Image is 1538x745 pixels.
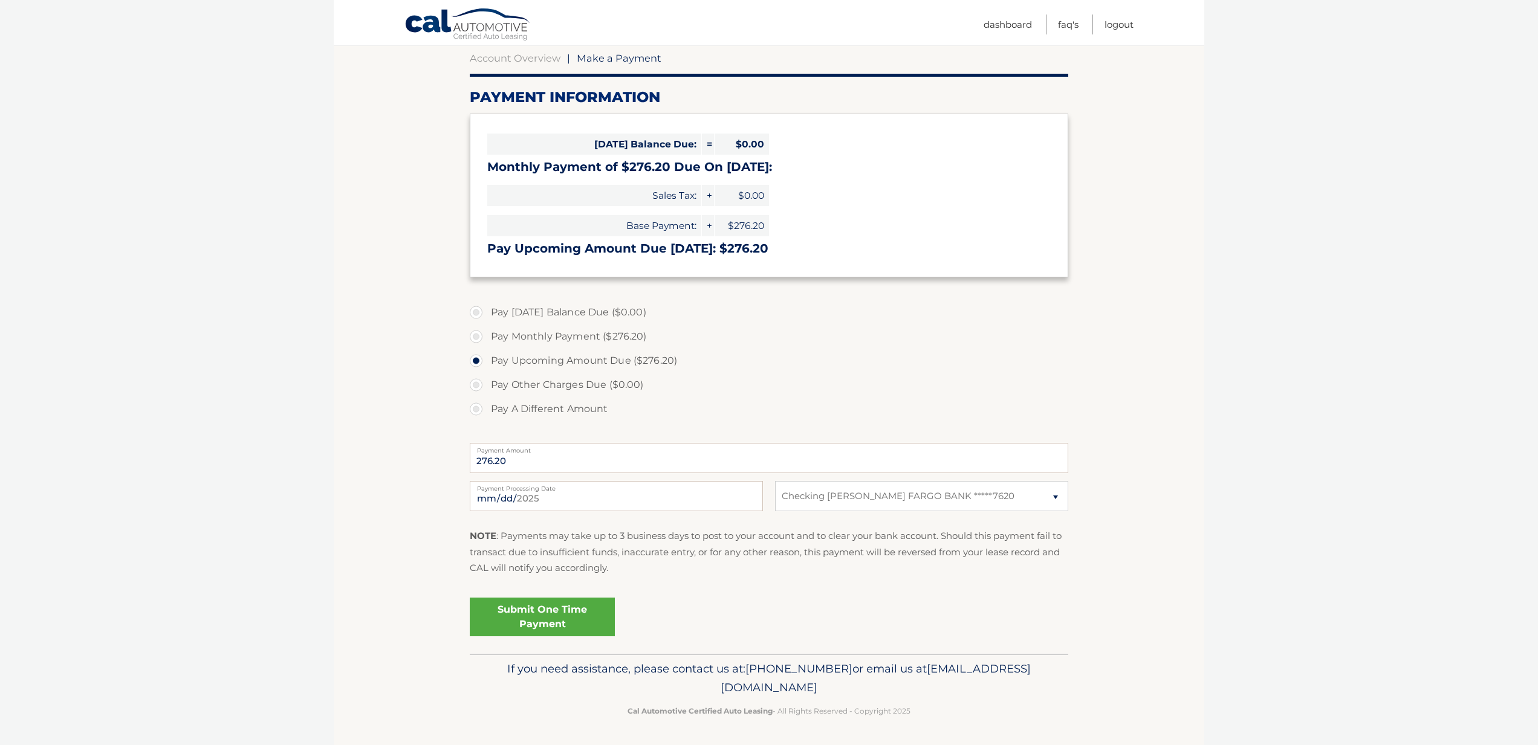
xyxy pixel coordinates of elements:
p: If you need assistance, please contact us at: or email us at [478,659,1060,698]
strong: Cal Automotive Certified Auto Leasing [628,706,773,715]
label: Pay [DATE] Balance Due ($0.00) [470,300,1068,324]
span: + [702,185,714,206]
a: Account Overview [470,52,560,64]
a: Logout [1105,15,1134,34]
span: Sales Tax: [487,185,701,206]
a: Dashboard [984,15,1032,34]
h3: Monthly Payment of $276.20 Due On [DATE]: [487,160,1051,175]
label: Pay Upcoming Amount Due ($276.20) [470,349,1068,373]
span: $0.00 [715,134,769,155]
span: | [567,52,570,64]
span: + [702,215,714,236]
h3: Pay Upcoming Amount Due [DATE]: $276.20 [487,241,1051,256]
span: [DATE] Balance Due: [487,134,701,155]
strong: NOTE [470,530,496,541]
input: Payment Date [470,481,763,511]
span: [PHONE_NUMBER] [745,662,852,676]
label: Payment Amount [470,443,1068,453]
input: Payment Amount [470,443,1068,473]
span: $276.20 [715,215,769,236]
h2: Payment Information [470,88,1068,106]
label: Pay A Different Amount [470,397,1068,421]
label: Pay Monthly Payment ($276.20) [470,324,1068,349]
a: Submit One Time Payment [470,598,615,636]
p: - All Rights Reserved - Copyright 2025 [478,705,1060,717]
span: Make a Payment [577,52,661,64]
a: Cal Automotive [404,8,531,43]
span: $0.00 [715,185,769,206]
label: Payment Processing Date [470,481,763,491]
span: = [702,134,714,155]
a: FAQ's [1058,15,1079,34]
span: Base Payment: [487,215,701,236]
p: : Payments may take up to 3 business days to post to your account and to clear your bank account.... [470,528,1068,576]
label: Pay Other Charges Due ($0.00) [470,373,1068,397]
